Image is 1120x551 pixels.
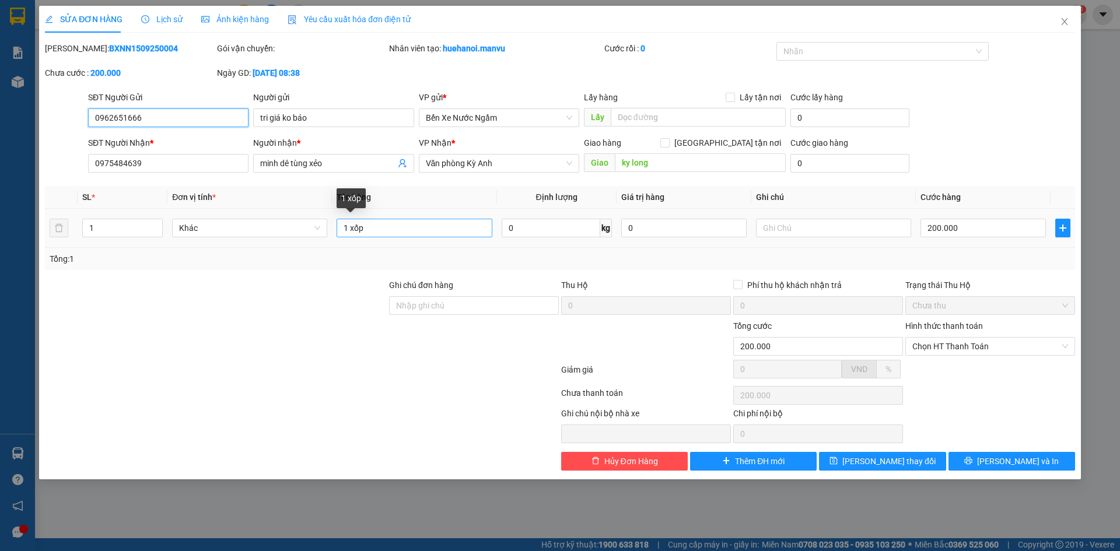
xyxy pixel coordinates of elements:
[45,15,123,24] span: SỬA ĐƠN HÀNG
[201,15,269,24] span: Ảnh kiện hàng
[584,93,618,102] span: Lấy hàng
[615,153,786,172] input: Dọc đường
[45,15,53,23] span: edit
[90,68,121,78] b: 200.000
[611,108,786,127] input: Dọc đường
[921,192,961,202] span: Cước hàng
[842,455,936,468] span: [PERSON_NAME] thay đổi
[172,192,216,202] span: Đơn vị tính
[426,155,572,172] span: Văn phòng Kỳ Anh
[217,42,387,55] div: Gói vận chuyển:
[253,136,414,149] div: Người nhận
[604,42,774,55] div: Cước rồi :
[419,138,452,148] span: VP Nhận
[6,70,130,86] li: [PERSON_NAME]
[790,138,848,148] label: Cước giao hàng
[640,44,645,53] b: 0
[790,108,909,127] input: Cước lấy hàng
[389,280,453,290] label: Ghi chú đơn hàng
[1048,6,1081,38] button: Close
[141,15,149,23] span: clock-circle
[790,93,843,102] label: Cước lấy hàng
[905,279,1075,292] div: Trạng thái Thu Hộ
[398,159,407,168] span: user-add
[561,452,688,471] button: deleteHủy Đơn Hàng
[733,321,772,331] span: Tổng cước
[829,457,838,466] span: save
[591,457,600,466] span: delete
[201,15,209,23] span: picture
[690,452,817,471] button: plusThêm ĐH mới
[912,338,1068,355] span: Chọn HT Thanh Toán
[885,364,891,374] span: %
[584,138,621,148] span: Giao hàng
[389,296,559,315] input: Ghi chú đơn hàng
[253,68,300,78] b: [DATE] 08:38
[179,219,320,237] span: Khác
[50,219,68,237] button: delete
[600,219,612,237] span: kg
[288,15,297,24] img: icon
[905,321,983,331] label: Hình thức thanh toán
[337,188,366,208] div: 1 xốp
[790,154,909,173] input: Cước giao hàng
[722,457,730,466] span: plus
[621,192,664,202] span: Giá trị hàng
[536,192,577,202] span: Định lượng
[977,455,1059,468] span: [PERSON_NAME] và In
[426,109,572,127] span: Bến Xe Nước Ngầm
[851,364,867,374] span: VND
[82,192,92,202] span: SL
[419,91,579,104] div: VP gửi
[584,108,611,127] span: Lấy
[735,455,785,468] span: Thêm ĐH mới
[109,44,178,53] b: BXNN1509250004
[743,279,846,292] span: Phí thu hộ khách nhận trả
[751,186,916,209] th: Ghi chú
[949,452,1075,471] button: printer[PERSON_NAME] và In
[1055,219,1070,237] button: plus
[217,66,387,79] div: Ngày GD:
[561,280,588,290] span: Thu Hộ
[561,407,731,424] div: Ghi chú nội bộ nhà xe
[443,44,505,53] b: huehanoi.manvu
[912,297,1068,314] span: Chưa thu
[253,91,414,104] div: Người gửi
[45,66,215,79] div: Chưa cước :
[733,407,903,424] div: Chi phí nội bộ
[45,42,215,55] div: [PERSON_NAME]:
[1060,17,1069,26] span: close
[584,153,615,172] span: Giao
[1056,223,1070,233] span: plus
[88,91,249,104] div: SĐT Người Gửi
[819,452,946,471] button: save[PERSON_NAME] thay đổi
[560,387,732,407] div: Chưa thanh toán
[670,136,786,149] span: [GEOGRAPHIC_DATA] tận nơi
[50,252,432,265] div: Tổng: 1
[604,455,658,468] span: Hủy Đơn Hàng
[389,42,602,55] div: Nhân viên tạo:
[964,457,972,466] span: printer
[88,136,249,149] div: SĐT Người Nhận
[141,15,183,24] span: Lịch sử
[735,91,786,104] span: Lấy tận nơi
[337,219,492,237] input: VD: Bàn, Ghế
[6,86,130,103] li: In ngày: 08:39 15/09
[756,219,911,237] input: Ghi Chú
[560,363,732,384] div: Giảm giá
[288,15,411,24] span: Yêu cầu xuất hóa đơn điện tử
